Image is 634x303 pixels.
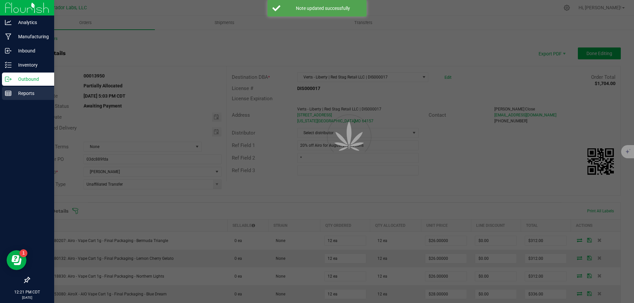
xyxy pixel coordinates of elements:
p: Outbound [12,75,51,83]
inline-svg: Manufacturing [5,33,12,40]
p: Reports [12,89,51,97]
p: [DATE] [3,295,51,300]
p: Manufacturing [12,33,51,41]
p: 12:21 PM CDT [3,289,51,295]
inline-svg: Inventory [5,62,12,68]
inline-svg: Outbound [5,76,12,82]
p: Inbound [12,47,51,55]
inline-svg: Inbound [5,47,12,54]
div: Note updated successfully [284,5,362,12]
iframe: Resource center unread badge [19,249,27,257]
iframe: Resource center [7,250,26,270]
inline-svg: Reports [5,90,12,97]
p: Inventory [12,61,51,69]
p: Analytics [12,18,51,26]
inline-svg: Analytics [5,19,12,26]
